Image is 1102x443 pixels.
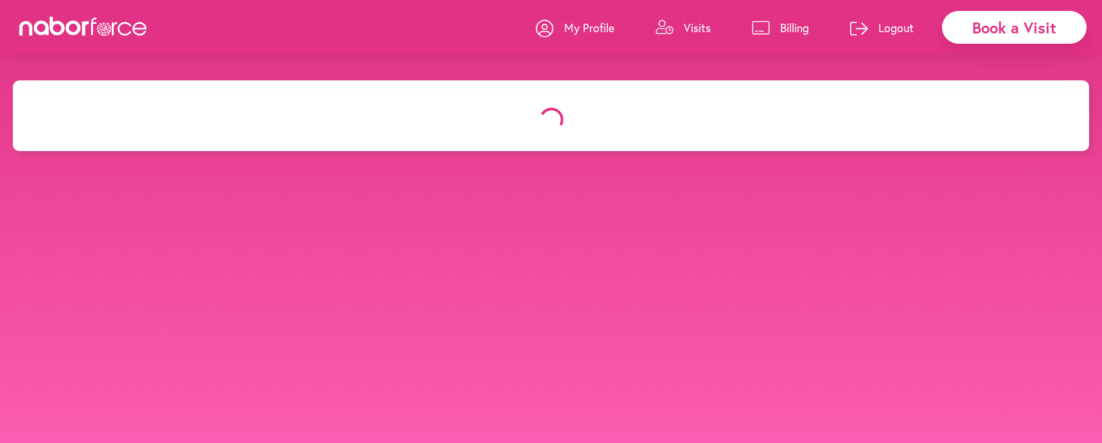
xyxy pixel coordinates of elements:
a: Visits [655,8,711,47]
a: My Profile [536,8,614,47]
p: Visits [684,20,711,35]
p: Billing [780,20,809,35]
p: My Profile [564,20,614,35]
a: Logout [850,8,914,47]
a: Billing [752,8,809,47]
p: Logout [878,20,914,35]
div: Book a Visit [942,11,1087,44]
